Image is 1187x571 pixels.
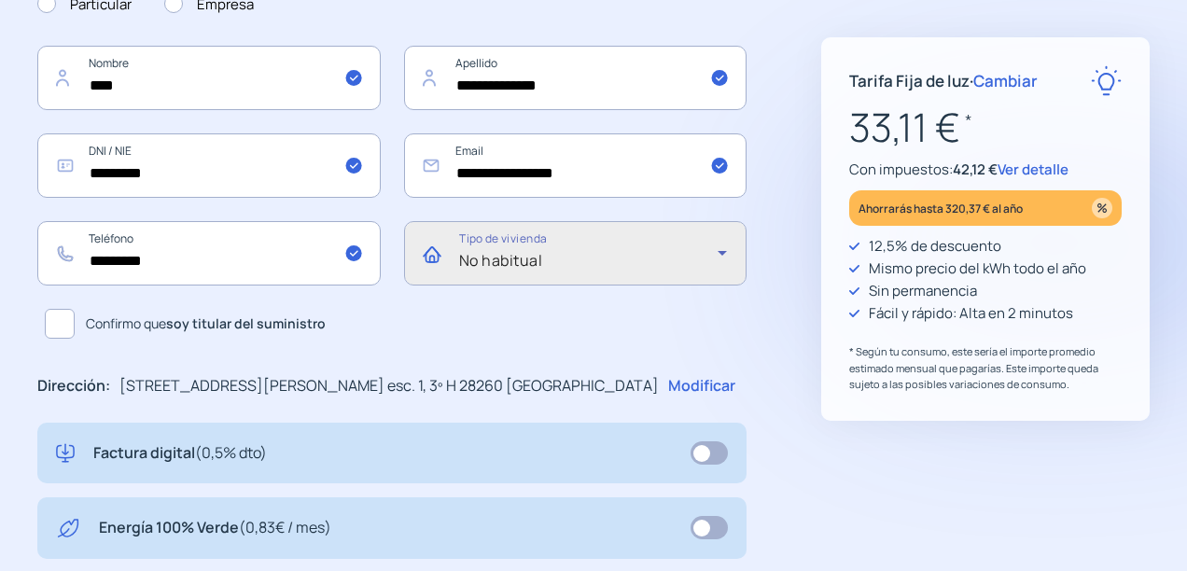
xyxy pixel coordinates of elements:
b: soy titular del suministro [166,314,326,332]
p: Mismo precio del kWh todo el año [869,258,1086,280]
p: Fácil y rápido: Alta en 2 minutos [869,302,1073,325]
p: Factura digital [93,441,267,466]
p: Modificar [668,374,735,398]
span: No habitual [459,250,543,271]
img: energy-green.svg [56,516,80,540]
span: (0,83€ / mes) [239,517,331,537]
span: (0,5% dto) [195,442,267,463]
p: 33,11 € [849,96,1122,159]
p: Sin permanencia [869,280,977,302]
p: Tarifa Fija de luz · [849,68,1038,93]
img: percentage_icon.svg [1092,198,1112,218]
span: Ver detalle [998,160,1068,179]
p: [STREET_ADDRESS][PERSON_NAME] esc. 1, 3º H 28260 [GEOGRAPHIC_DATA] [119,374,659,398]
p: Ahorrarás hasta 320,37 € al año [859,198,1023,219]
p: * Según tu consumo, este sería el importe promedio estimado mensual que pagarías. Este importe qu... [849,343,1122,393]
span: 42,12 € [953,160,998,179]
span: Cambiar [973,70,1038,91]
img: rate-E.svg [1091,65,1122,96]
p: Energía 100% Verde [99,516,331,540]
img: digital-invoice.svg [56,441,75,466]
p: Con impuestos: [849,159,1122,181]
p: Dirección: [37,374,110,398]
span: Confirmo que [86,313,326,334]
mat-label: Tipo de vivienda [459,231,547,247]
p: 12,5% de descuento [869,235,1001,258]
